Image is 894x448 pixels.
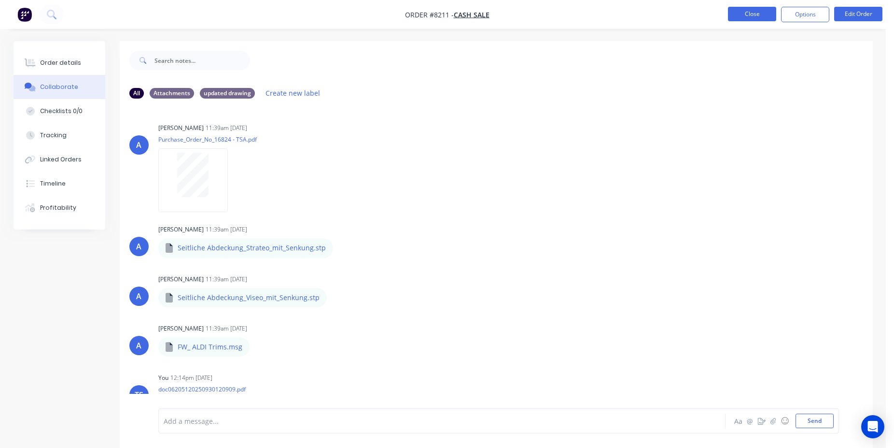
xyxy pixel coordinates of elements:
[206,324,247,333] div: 11:39am [DATE]
[261,87,325,100] button: Create new label
[136,340,141,351] div: A
[733,415,744,427] button: Aa
[14,51,105,75] button: Order details
[17,7,32,22] img: Factory
[178,293,320,303] p: Seitliche Abdeckung_Viseo_mit_Senkung.stp
[40,179,66,188] div: Timeline
[861,415,884,438] div: Open Intercom Messenger
[158,225,204,234] div: [PERSON_NAME]
[170,374,212,382] div: 12:14pm [DATE]
[14,196,105,220] button: Profitability
[796,414,834,428] button: Send
[40,58,81,67] div: Order details
[40,107,83,116] div: Checklists 0/0
[158,275,204,284] div: [PERSON_NAME]
[158,124,204,132] div: [PERSON_NAME]
[158,135,257,144] p: Purchase_Order_No_16824 - TSA.pdf
[158,385,246,393] p: doc06205120250930120909.pdf
[158,324,204,333] div: [PERSON_NAME]
[40,155,82,164] div: Linked Orders
[129,88,144,99] div: All
[154,51,250,70] input: Search notes...
[40,131,67,140] div: Tracking
[40,203,76,212] div: Profitability
[178,243,326,253] p: Seitliche Abdeckung_Strateo_mit_Senkung.stp
[136,290,141,302] div: A
[779,415,791,427] button: ☺
[454,10,489,19] a: Cash Sale
[206,275,247,284] div: 11:39am [DATE]
[834,7,882,21] button: Edit Order
[136,139,141,151] div: A
[744,415,756,427] button: @
[14,75,105,99] button: Collaborate
[728,7,776,21] button: Close
[14,147,105,172] button: Linked Orders
[206,225,247,234] div: 11:39am [DATE]
[135,389,143,401] div: TS
[405,10,454,19] span: Order #8211 -
[178,342,242,352] p: FW_ ALDI Trims.msg
[14,172,105,196] button: Timeline
[781,7,829,22] button: Options
[158,374,168,382] div: You
[136,241,141,252] div: A
[200,88,255,99] div: updated drawing
[14,123,105,147] button: Tracking
[206,124,247,132] div: 11:39am [DATE]
[40,83,78,91] div: Collaborate
[14,99,105,123] button: Checklists 0/0
[150,88,194,99] div: Attachments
